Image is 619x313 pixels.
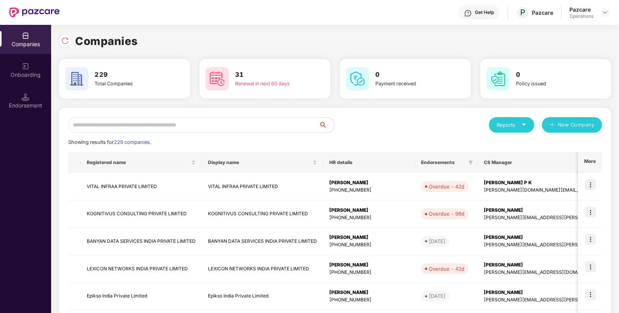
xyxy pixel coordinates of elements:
td: KOGNITIVUS CONSULTING PRIVATE LIMITED [202,201,323,228]
div: [DATE] [429,237,445,245]
td: KOGNITIVUS CONSULTING PRIVATE LIMITED [81,201,202,228]
span: Endorsements [421,159,465,166]
td: BANYAN DATA SERVICES INDIA PRIVATE LIMITED [202,228,323,255]
span: Showing results for [68,139,151,145]
div: Payment received [375,80,442,88]
td: LEXICON NETWORKS INDIA PRIVATE LIMITED [81,255,202,283]
div: [PHONE_NUMBER] [329,241,409,249]
img: icon [585,207,596,218]
div: Overdue - 98d [429,210,464,218]
th: Registered name [81,152,202,173]
button: plusNew Company [542,117,602,133]
img: svg+xml;base64,PHN2ZyBpZD0iSGVscC0zMngzMiIgeG1sbnM9Imh0dHA6Ly93d3cudzMub3JnLzIwMDAvc3ZnIiB3aWR0aD... [464,9,472,17]
span: New Company [558,121,595,129]
div: Overdue - 42d [429,265,464,273]
div: [PERSON_NAME] [329,179,409,187]
div: Operations [569,13,593,19]
div: [DATE] [429,292,445,300]
th: More [578,152,602,173]
span: Display name [208,159,311,166]
div: Pazcare [569,6,593,13]
div: [PHONE_NUMBER] [329,269,409,276]
td: BANYAN DATA SERVICES INDIA PRIVATE LIMITED [81,228,202,255]
img: New Pazcare Logo [9,7,60,17]
div: [PHONE_NUMBER] [329,296,409,304]
span: search [318,122,334,128]
div: [PHONE_NUMBER] [329,214,409,221]
div: Total Companies [95,80,161,88]
div: Overdue - 42d [429,183,464,190]
div: [PERSON_NAME] [329,261,409,269]
div: [PERSON_NAME] [329,289,409,296]
div: Get Help [475,9,494,16]
th: HR details [323,152,415,173]
img: svg+xml;base64,PHN2ZyB4bWxucz0iaHR0cDovL3d3dy53My5vcmcvMjAwMC9zdmciIHdpZHRoPSI2MCIgaGVpZ2h0PSI2MC... [346,67,369,90]
img: svg+xml;base64,PHN2ZyB3aWR0aD0iMjAiIGhlaWdodD0iMjAiIHZpZXdCb3g9IjAgMCAyMCAyMCIgZmlsbD0ibm9uZSIgeG... [22,62,29,70]
img: svg+xml;base64,PHN2ZyBpZD0iRHJvcGRvd24tMzJ4MzIiIHhtbG5zPSJodHRwOi8vd3d3LnczLm9yZy8yMDAwL3N2ZyIgd2... [602,9,608,16]
span: caret-down [521,122,526,127]
img: svg+xml;base64,PHN2ZyB3aWR0aD0iMTQuNSIgaGVpZ2h0PSIxNC41IiB2aWV3Qm94PSIwIDAgMTYgMTYiIGZpbGw9Im5vbm... [22,93,29,101]
div: [PERSON_NAME] [329,234,409,241]
div: [PHONE_NUMBER] [329,187,409,194]
td: Epikso India Private Limited [81,283,202,310]
span: plus [550,122,555,128]
th: Display name [202,152,323,173]
h3: 31 [235,70,302,80]
td: Epikso India Private Limited [202,283,323,310]
td: LEXICON NETWORKS INDIA PRIVATE LIMITED [202,255,323,283]
td: VITAL INFRAA PRIVATE LIMITED [81,173,202,201]
span: filter [467,158,475,167]
button: search [318,117,335,133]
div: Pazcare [532,9,553,16]
img: icon [585,261,596,272]
img: icon [585,289,596,300]
span: Registered name [87,159,190,166]
img: svg+xml;base64,PHN2ZyBpZD0iUmVsb2FkLTMyeDMyIiB4bWxucz0iaHR0cDovL3d3dy53My5vcmcvMjAwMC9zdmciIHdpZH... [61,37,69,45]
div: Reports [497,121,526,129]
img: icon [585,179,596,190]
span: 229 companies. [114,139,151,145]
div: Renewal in next 60 days [235,80,302,88]
span: P [520,8,525,17]
h3: 0 [375,70,442,80]
h3: 229 [95,70,161,80]
img: svg+xml;base64,PHN2ZyB4bWxucz0iaHR0cDovL3d3dy53My5vcmcvMjAwMC9zdmciIHdpZHRoPSI2MCIgaGVpZ2h0PSI2MC... [487,67,510,90]
h1: Companies [75,33,138,50]
img: svg+xml;base64,PHN2ZyBpZD0iQ29tcGFuaWVzIiB4bWxucz0iaHR0cDovL3d3dy53My5vcmcvMjAwMC9zdmciIHdpZHRoPS... [22,32,29,40]
span: filter [468,160,473,165]
img: svg+xml;base64,PHN2ZyB4bWxucz0iaHR0cDovL3d3dy53My5vcmcvMjAwMC9zdmciIHdpZHRoPSI2MCIgaGVpZ2h0PSI2MC... [206,67,229,90]
div: Policy issued [516,80,583,88]
img: svg+xml;base64,PHN2ZyB4bWxucz0iaHR0cDovL3d3dy53My5vcmcvMjAwMC9zdmciIHdpZHRoPSI2MCIgaGVpZ2h0PSI2MC... [65,67,88,90]
td: VITAL INFRAA PRIVATE LIMITED [202,173,323,201]
img: icon [585,234,596,245]
div: [PERSON_NAME] [329,207,409,214]
h3: 0 [516,70,583,80]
